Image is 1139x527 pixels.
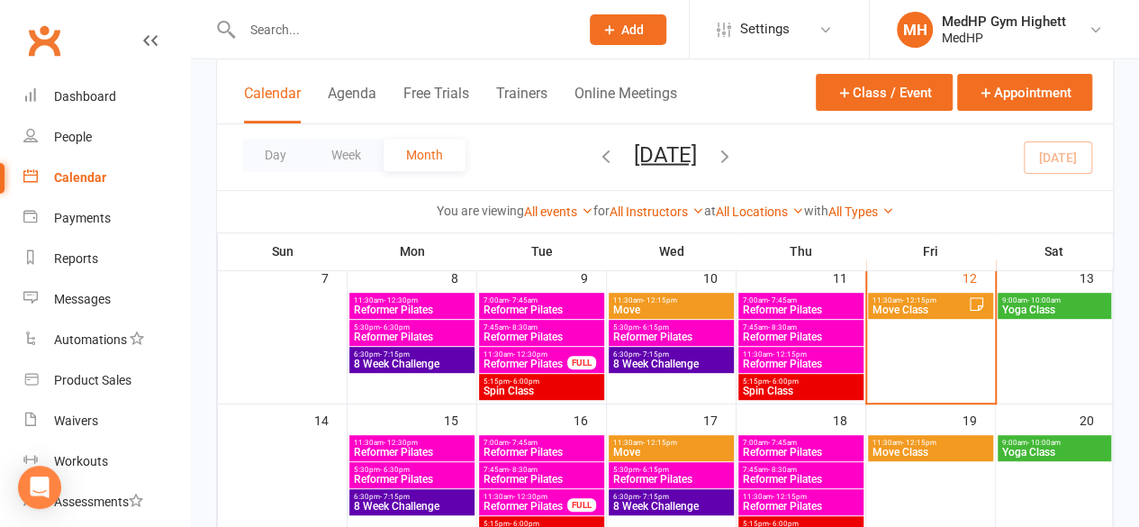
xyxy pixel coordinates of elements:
[483,296,601,304] span: 7:00am
[742,332,860,342] span: Reformer Pilates
[54,373,131,387] div: Product Sales
[804,204,828,218] strong: with
[54,413,98,428] div: Waivers
[437,204,524,218] strong: You are viewing
[353,350,471,359] span: 6:30pm
[643,439,677,447] span: - 12:15pm
[23,320,190,360] a: Automations
[353,501,471,512] span: 8 Week Challenge
[768,466,797,474] span: - 8:30am
[54,211,111,225] div: Payments
[742,377,860,386] span: 5:15pm
[742,474,860,485] span: Reformer Pilates
[483,377,601,386] span: 5:15pm
[816,74,953,111] button: Class / Event
[716,204,804,219] a: All Locations
[353,323,471,332] span: 5:30pm
[639,323,669,332] span: - 6:15pm
[483,386,601,396] span: Spin Class
[380,493,410,501] span: - 7:15pm
[639,350,669,359] span: - 7:15pm
[833,262,865,292] div: 11
[1080,404,1112,434] div: 20
[483,466,601,474] span: 7:45am
[483,332,601,342] span: Reformer Pilates
[54,454,108,468] div: Workouts
[1001,296,1107,304] span: 9:00am
[54,332,127,347] div: Automations
[768,323,797,332] span: - 8:30am
[380,466,410,474] span: - 6:30pm
[513,493,547,501] span: - 12:30pm
[23,158,190,198] a: Calendar
[384,139,466,171] button: Month
[23,441,190,482] a: Workouts
[612,350,730,359] span: 6:30pm
[353,296,471,304] span: 11:30am
[483,359,568,369] span: Reformer Pilates
[23,117,190,158] a: People
[902,439,936,447] span: - 12:15pm
[703,262,736,292] div: 10
[742,304,860,315] span: Reformer Pilates
[590,14,666,45] button: Add
[509,296,538,304] span: - 7:45am
[1001,447,1107,458] span: Yoga Class
[483,304,601,315] span: Reformer Pilates
[483,447,601,458] span: Reformer Pilates
[963,262,995,292] div: 12
[353,359,471,369] span: 8 Week Challenge
[866,232,996,270] th: Fri
[574,404,606,434] div: 16
[242,139,309,171] button: Day
[353,447,471,458] span: Reformer Pilates
[607,232,737,270] th: Wed
[496,85,547,123] button: Trainers
[768,439,797,447] span: - 7:45am
[23,482,190,522] a: Assessments
[942,14,1066,30] div: MedHP Gym Highett
[403,85,469,123] button: Free Trials
[483,474,601,485] span: Reformer Pilates
[773,493,807,501] span: - 12:15pm
[509,323,538,332] span: - 8:30am
[872,447,990,458] span: Move Class
[621,23,644,37] span: Add
[321,262,347,292] div: 7
[314,404,347,434] div: 14
[244,85,301,123] button: Calendar
[872,296,968,304] span: 11:30am
[54,251,98,266] div: Reports
[902,296,936,304] span: - 12:15pm
[384,439,418,447] span: - 12:30pm
[639,466,669,474] span: - 6:15pm
[23,360,190,401] a: Product Sales
[23,77,190,117] a: Dashboard
[612,493,730,501] span: 6:30pm
[742,296,860,304] span: 7:00am
[483,350,568,359] span: 11:30am
[742,466,860,474] span: 7:45am
[612,296,730,304] span: 11:30am
[54,495,143,509] div: Assessments
[828,204,894,219] a: All Types
[704,204,716,218] strong: at
[742,501,860,512] span: Reformer Pilates
[737,232,866,270] th: Thu
[483,323,601,332] span: 7:45am
[742,350,860,359] span: 11:30am
[996,232,1113,270] th: Sat
[593,204,610,218] strong: for
[612,332,730,342] span: Reformer Pilates
[567,356,596,369] div: FULL
[510,377,539,386] span: - 6:00pm
[54,170,106,185] div: Calendar
[742,386,860,396] span: Spin Class
[567,498,596,512] div: FULL
[309,139,384,171] button: Week
[574,85,677,123] button: Online Meetings
[768,296,797,304] span: - 7:45am
[23,198,190,239] a: Payments
[1080,262,1112,292] div: 13
[218,232,348,270] th: Sun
